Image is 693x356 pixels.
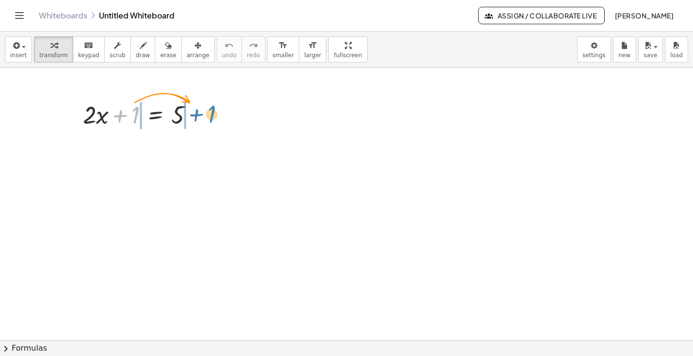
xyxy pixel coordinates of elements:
[304,52,321,59] span: larger
[582,52,606,59] span: settings
[136,52,150,59] span: draw
[614,11,674,20] span: [PERSON_NAME]
[130,36,156,63] button: draw
[5,36,32,63] button: insert
[10,52,27,59] span: insert
[34,36,73,63] button: transform
[267,36,299,63] button: format_sizesmaller
[328,36,367,63] button: fullscreen
[181,36,215,63] button: arrange
[217,36,242,63] button: undoundo
[613,36,636,63] button: new
[155,36,181,63] button: erase
[249,40,258,51] i: redo
[665,36,688,63] button: load
[618,52,630,59] span: new
[104,36,131,63] button: scrub
[577,36,611,63] button: settings
[242,36,265,63] button: redoredo
[222,52,237,59] span: undo
[78,52,99,59] span: keypad
[607,7,681,24] button: [PERSON_NAME]
[12,8,27,23] button: Toggle navigation
[670,52,683,59] span: load
[308,40,317,51] i: format_size
[273,52,294,59] span: smaller
[110,52,126,59] span: scrub
[299,36,326,63] button: format_sizelarger
[644,52,657,59] span: save
[334,52,362,59] span: fullscreen
[39,11,87,20] a: Whiteboards
[160,52,176,59] span: erase
[278,40,288,51] i: format_size
[73,36,105,63] button: keyboardkeypad
[187,52,210,59] span: arrange
[638,36,663,63] button: save
[486,11,596,20] span: Assign / Collaborate Live
[39,52,68,59] span: transform
[247,52,260,59] span: redo
[84,40,93,51] i: keyboard
[478,7,605,24] button: Assign / Collaborate Live
[225,40,234,51] i: undo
